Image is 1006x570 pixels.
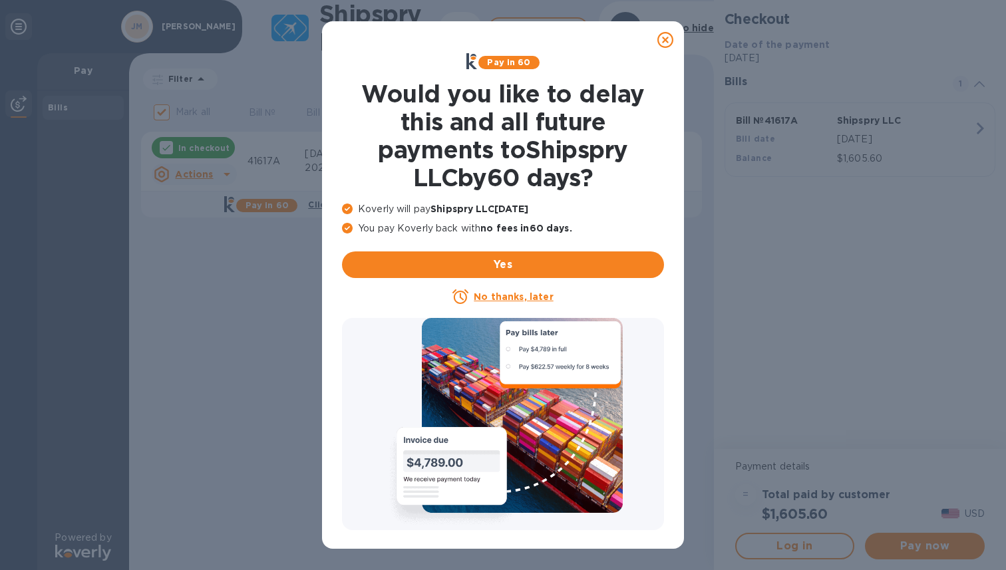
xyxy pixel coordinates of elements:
b: no fees in 60 days . [480,223,572,233]
b: Shipspry LLC [DATE] [430,204,528,214]
p: Koverly will pay [342,202,664,216]
span: Yes [353,257,653,273]
u: No thanks, later [474,291,553,302]
h1: Would you like to delay this and all future payments to Shipspry LLC by 60 days ? [342,80,664,192]
p: You pay Koverly back with [342,221,664,235]
button: Yes [342,251,664,278]
b: Pay in 60 [487,57,530,67]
